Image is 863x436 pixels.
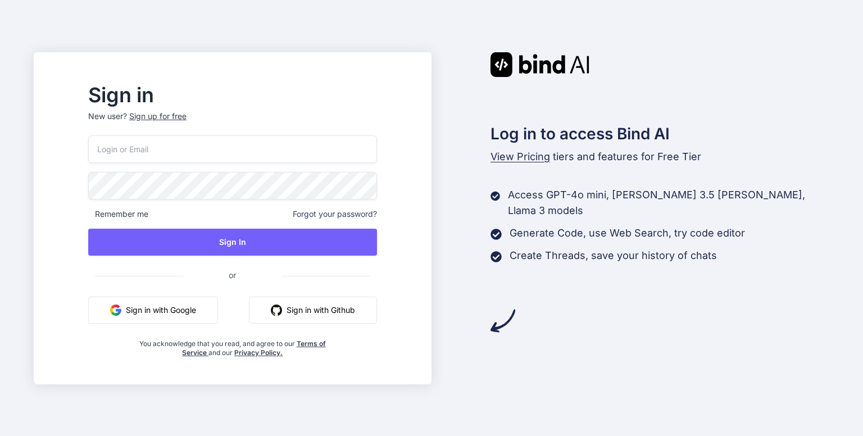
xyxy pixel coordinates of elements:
img: github [271,305,282,316]
a: Privacy Policy. [234,348,283,357]
a: Terms of Service [182,339,326,357]
span: View Pricing [490,151,550,162]
img: google [110,305,121,316]
span: Forgot your password? [293,208,377,220]
img: arrow [490,308,515,333]
h2: Sign in [88,86,377,104]
p: Create Threads, save your history of chats [510,248,717,264]
button: Sign In [88,229,377,256]
button: Sign in with Google [88,297,218,324]
div: You acknowledge that you read, and agree to our and our [136,333,329,357]
p: Generate Code, use Web Search, try code editor [510,225,745,241]
p: tiers and features for Free Tier [490,149,830,165]
p: Access GPT-4o mini, [PERSON_NAME] 3.5 [PERSON_NAME], Llama 3 models [508,187,829,219]
p: New user? [88,111,377,135]
span: or [184,261,281,289]
span: Remember me [88,208,148,220]
div: Sign up for free [129,111,187,122]
h2: Log in to access Bind AI [490,122,830,146]
button: Sign in with Github [249,297,377,324]
input: Login or Email [88,135,377,163]
img: Bind AI logo [490,52,589,77]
